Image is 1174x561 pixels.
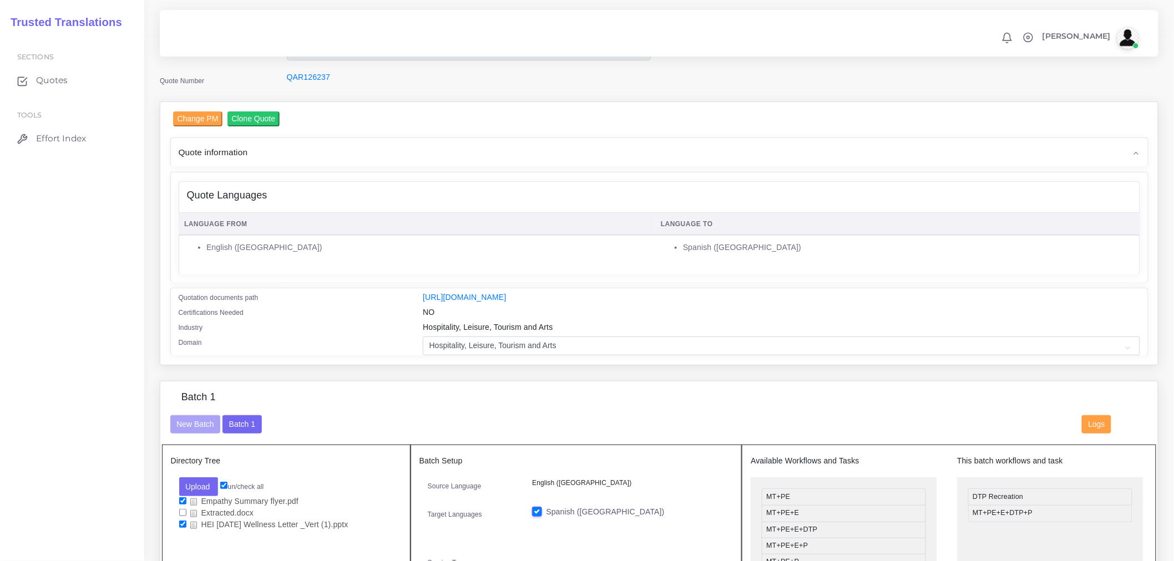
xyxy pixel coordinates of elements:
[655,213,1140,236] th: Language To
[3,13,122,32] a: Trusted Translations
[1037,27,1143,49] a: [PERSON_NAME]avatar
[181,391,216,404] h4: Batch 1
[1089,420,1105,429] span: Logs
[186,496,302,507] a: Empathy Summary flyer.pdf
[762,505,926,522] li: MT+PE+E
[968,488,1132,506] li: DTP Recreation
[414,307,1148,322] div: NO
[957,456,1143,466] h5: This batch workflows and task
[36,74,68,86] span: Quotes
[1043,32,1111,40] span: [PERSON_NAME]
[762,538,926,554] li: MT+PE+E+P
[3,16,122,29] h2: Trusted Translations
[17,111,42,119] span: Tools
[222,415,261,434] button: Batch 1
[187,190,267,202] h4: Quote Languages
[419,456,733,466] h5: Batch Setup
[170,415,221,434] button: New Batch
[179,323,203,333] label: Industry
[36,132,86,145] span: Effort Index
[170,419,221,428] a: New Batch
[179,338,202,348] label: Domain
[206,242,649,253] li: English ([GEOGRAPHIC_DATA])
[287,73,330,81] a: QAR126237
[173,111,223,126] input: Change PM
[160,76,204,86] label: Quote Number
[428,509,482,519] label: Target Languages
[179,146,248,159] span: Quote information
[227,111,280,126] input: Clone Quote
[220,482,227,489] input: un/check all
[428,481,482,491] label: Source Language
[762,488,926,506] li: MT+PE
[1082,415,1111,434] button: Logs
[179,477,219,496] button: Upload
[179,308,244,318] label: Certifications Needed
[186,508,258,518] a: Extracted.docx
[8,127,136,150] a: Effort Index
[171,138,1148,166] div: Quote information
[532,477,725,489] p: English ([GEOGRAPHIC_DATA])
[1117,27,1139,49] img: avatar
[186,519,352,530] a: HEI [DATE] Wellness Letter _Vert (1).pptx
[423,293,506,302] a: [URL][DOMAIN_NAME]
[546,506,664,518] label: Spanish ([GEOGRAPHIC_DATA])
[220,482,264,492] label: un/check all
[8,69,136,92] a: Quotes
[968,505,1132,522] li: MT+PE+E+DTP+P
[683,242,1134,253] li: Spanish ([GEOGRAPHIC_DATA])
[179,213,655,236] th: Language From
[414,322,1148,336] div: Hospitality, Leisure, Tourism and Arts
[179,293,259,303] label: Quotation documents path
[171,456,402,466] h5: Directory Tree
[17,53,54,61] span: Sections
[762,522,926,538] li: MT+PE+E+DTP
[222,419,261,428] a: Batch 1
[751,456,937,466] h5: Available Workflows and Tasks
